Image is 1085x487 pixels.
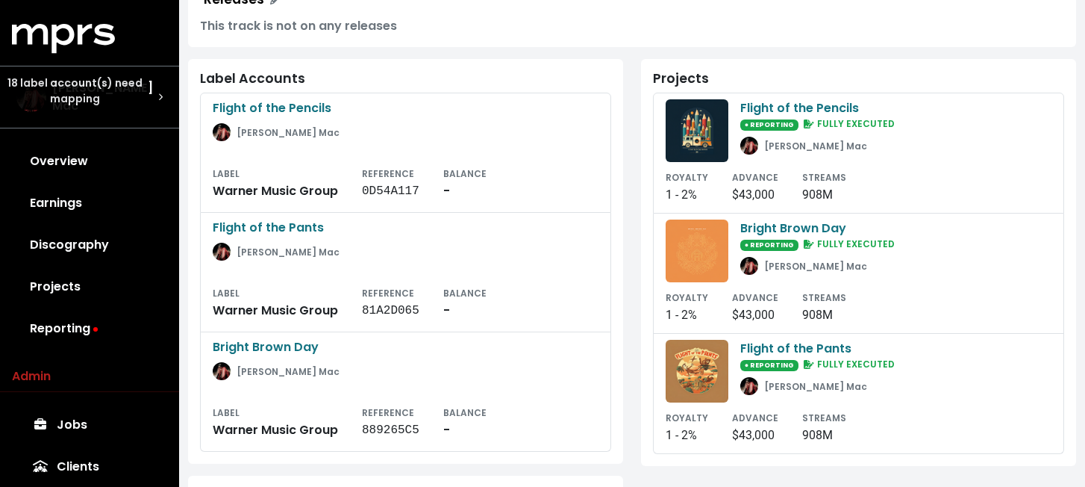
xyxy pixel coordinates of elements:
a: mprs logo [12,29,115,46]
a: Overview [12,140,167,182]
small: ADVANCE [732,291,778,304]
small: [PERSON_NAME] Mac [764,380,867,393]
div: $43,000 [732,306,778,324]
div: 1 - 2% [666,186,708,204]
div: $43,000 [732,186,778,204]
div: Flight of the Pants [213,219,598,237]
div: $43,000 [732,426,778,444]
span: FULLY EXECUTED [801,117,895,130]
span: ● REPORTING [740,360,798,371]
small: LABEL [213,287,240,300]
small: STREAMS [802,171,846,184]
div: 1 - 2% [666,426,708,444]
small: [PERSON_NAME] Mac [764,260,867,273]
img: Flight%20of%20the%20Pencils.png [666,99,728,162]
div: 889265C5 [362,421,419,439]
img: b4b17aa5-e0e6-460e-a3ee-fa9d8e3ad7ab.jpeg [740,137,758,155]
div: Flight of the Pants [740,340,895,358]
span: FULLY EXECUTED [801,238,895,250]
small: [PERSON_NAME] Mac [237,126,340,139]
a: Flight of the Pants[PERSON_NAME] MacLABELWarner Music GroupREFERENCE81A2D065BALANCE- [200,213,611,332]
div: - [443,302,487,320]
small: ROYALTY [666,412,708,424]
small: ADVANCE [732,171,778,184]
div: Projects [653,71,1064,87]
div: Flight of the Pencils [740,99,895,117]
a: Reporting [12,308,167,350]
div: Bright Brown Day [740,220,895,238]
img: b4b17aa5-e0e6-460e-a3ee-fa9d8e3ad7ab.jpeg [213,362,231,380]
small: LABEL [213,167,240,180]
img: b4b17aa5-e0e6-460e-a3ee-fa9d8e3ad7ab.jpeg [740,377,758,395]
a: Bright Brown Day● REPORTING FULLY EXECUTED[PERSON_NAME] MacROYALTY1 - 2%ADVANCE$43,000STREAMS908M [653,214,1064,334]
div: Warner Music Group [213,421,338,439]
small: ADVANCE [732,412,778,424]
small: [PERSON_NAME] Mac [237,365,340,378]
div: Label Accounts [200,71,611,87]
div: 81A2D065 [362,302,419,320]
div: 908M [802,426,846,444]
a: Bright Brown Day[PERSON_NAME] MacLABELWarner Music GroupREFERENCE889265C5BALANCE- [200,332,611,452]
small: BALANCE [443,287,487,300]
div: - [443,421,487,439]
div: - [443,182,487,200]
img: b4b17aa5-e0e6-460e-a3ee-fa9d8e3ad7ab.jpeg [213,123,231,141]
div: Flight of the Pencils [213,99,598,117]
small: ROYALTY [666,291,708,304]
a: Flight of the Pencils● REPORTING FULLY EXECUTED[PERSON_NAME] MacROYALTY1 - 2%ADVANCE$43,000STREAM... [653,93,1064,214]
small: REFERENCE [362,167,414,180]
span: ● REPORTING [740,120,798,131]
small: ROYALTY [666,171,708,184]
small: REFERENCE [362,406,414,419]
a: Discography [12,224,167,266]
a: Flight of the Pencils[PERSON_NAME] MacLABELWarner Music GroupREFERENCE0D54A117BALANCE- [200,93,611,213]
small: [PERSON_NAME] Mac [764,140,867,152]
small: BALANCE [443,406,487,419]
span: FULLY EXECUTED [801,358,895,370]
span: ● REPORTING [740,240,798,251]
div: Warner Music Group [213,182,338,200]
small: STREAMS [802,291,846,304]
a: Jobs [12,404,167,446]
div: 908M [802,186,846,204]
div: 0D54A117 [362,182,419,200]
small: STREAMS [802,412,846,424]
img: Bright%20Brown%20Day.png [666,220,728,282]
img: Flight%20of%20the%20Pants.png [666,340,728,403]
img: b4b17aa5-e0e6-460e-a3ee-fa9d8e3ad7ab.jpeg [213,243,231,261]
a: Projects [12,266,167,308]
div: 908M [802,306,846,324]
small: REFERENCE [362,287,414,300]
div: Bright Brown Day [213,338,598,356]
a: Flight of the Pants● REPORTING FULLY EXECUTED[PERSON_NAME] MacROYALTY1 - 2%ADVANCE$43,000STREAMS908M [653,334,1064,454]
small: LABEL [213,406,240,419]
small: BALANCE [443,167,487,180]
img: b4b17aa5-e0e6-460e-a3ee-fa9d8e3ad7ab.jpeg [740,257,758,275]
span: This track is not on any releases [200,17,397,34]
a: Earnings [12,182,167,224]
small: [PERSON_NAME] Mac [237,246,340,258]
div: 1 - 2% [666,306,708,324]
div: Warner Music Group [213,302,338,320]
